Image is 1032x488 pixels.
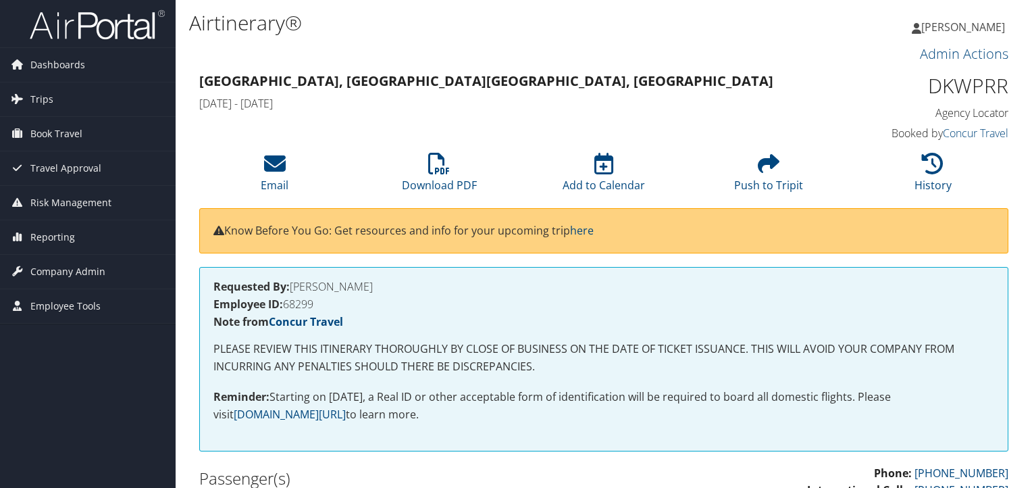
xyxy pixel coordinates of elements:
h1: Airtinerary® [189,9,742,37]
span: Risk Management [30,186,111,220]
span: Dashboards [30,48,85,82]
h1: DKWPRR [821,72,1008,100]
img: airportal-logo.png [30,9,165,41]
span: Trips [30,82,53,116]
strong: Phone: [874,466,912,481]
strong: Employee ID: [213,297,283,312]
p: Starting on [DATE], a Real ID or other acceptable form of identification will be required to boar... [213,389,994,423]
span: Reporting [30,220,75,254]
p: Know Before You Go: Get resources and info for your upcoming trip [213,222,994,240]
a: Email [261,160,288,193]
h4: [DATE] - [DATE] [199,96,801,111]
strong: Reminder: [213,389,269,404]
a: Push to Tripit [734,160,803,193]
strong: Requested By: [213,279,290,294]
h4: 68299 [213,299,994,310]
a: Add to Calendar [563,160,645,193]
a: History [914,160,952,193]
span: Travel Approval [30,151,101,185]
a: Admin Actions [920,45,1008,63]
a: here [570,223,594,238]
span: [PERSON_NAME] [921,20,1005,34]
span: Employee Tools [30,289,101,323]
a: Download PDF [402,160,477,193]
strong: [GEOGRAPHIC_DATA], [GEOGRAPHIC_DATA] [GEOGRAPHIC_DATA], [GEOGRAPHIC_DATA] [199,72,773,90]
p: PLEASE REVIEW THIS ITINERARY THOROUGHLY BY CLOSE OF BUSINESS ON THE DATE OF TICKET ISSUANCE. THIS... [213,341,994,375]
a: [PHONE_NUMBER] [914,466,1008,481]
a: Concur Travel [269,314,343,329]
a: Concur Travel [943,126,1008,141]
a: [DOMAIN_NAME][URL] [234,407,346,422]
a: [PERSON_NAME] [912,7,1018,47]
strong: Note from [213,314,343,329]
h4: [PERSON_NAME] [213,281,994,292]
span: Company Admin [30,255,105,289]
h4: Booked by [821,126,1008,141]
span: Book Travel [30,117,82,151]
h4: Agency Locator [821,105,1008,120]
